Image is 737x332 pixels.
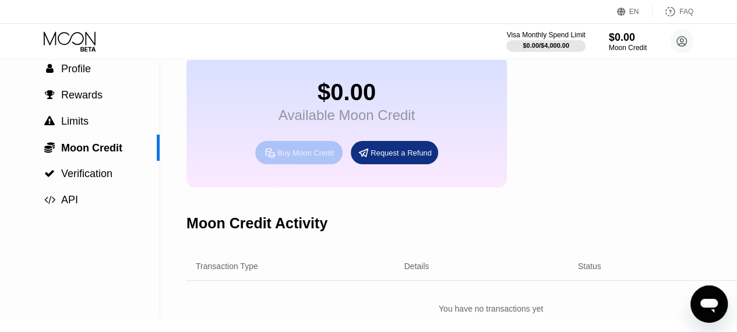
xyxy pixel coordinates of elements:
div: Status [578,262,601,271]
div: FAQ [679,8,693,16]
div: Moon Credit Activity [186,215,327,232]
span: Verification [61,168,112,179]
span: Rewards [61,89,103,101]
div: $0.00 [278,79,415,105]
div: Transaction Type [196,262,258,271]
div: $0.00 [609,31,647,44]
div:  [44,90,55,100]
span:  [44,168,55,179]
div: Available Moon Credit [278,107,415,123]
div: Buy Moon Credit [277,148,334,158]
iframe: Pulsante per aprire la finestra di messaggistica [690,285,728,323]
div: $0.00Moon Credit [609,31,647,52]
div: Visa Monthly Spend Limit [506,31,585,39]
div: Request a Refund [351,141,438,164]
span:  [44,195,55,205]
div: EN [617,6,653,17]
div: FAQ [653,6,693,17]
div: Buy Moon Credit [255,141,343,164]
span: Limits [61,115,89,127]
span: Profile [61,63,91,75]
span: Moon Credit [61,142,122,154]
span:  [45,90,55,100]
div: EN [629,8,639,16]
span: API [61,194,78,206]
div: Details [404,262,429,271]
div:  [44,63,55,74]
div: Moon Credit [609,44,647,52]
div: Visa Monthly Spend Limit$0.00/$4,000.00 [506,31,585,52]
div: $0.00 / $4,000.00 [523,42,569,49]
div: Request a Refund [371,148,432,158]
span:  [44,116,55,126]
span:  [46,63,54,74]
span:  [44,142,55,153]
